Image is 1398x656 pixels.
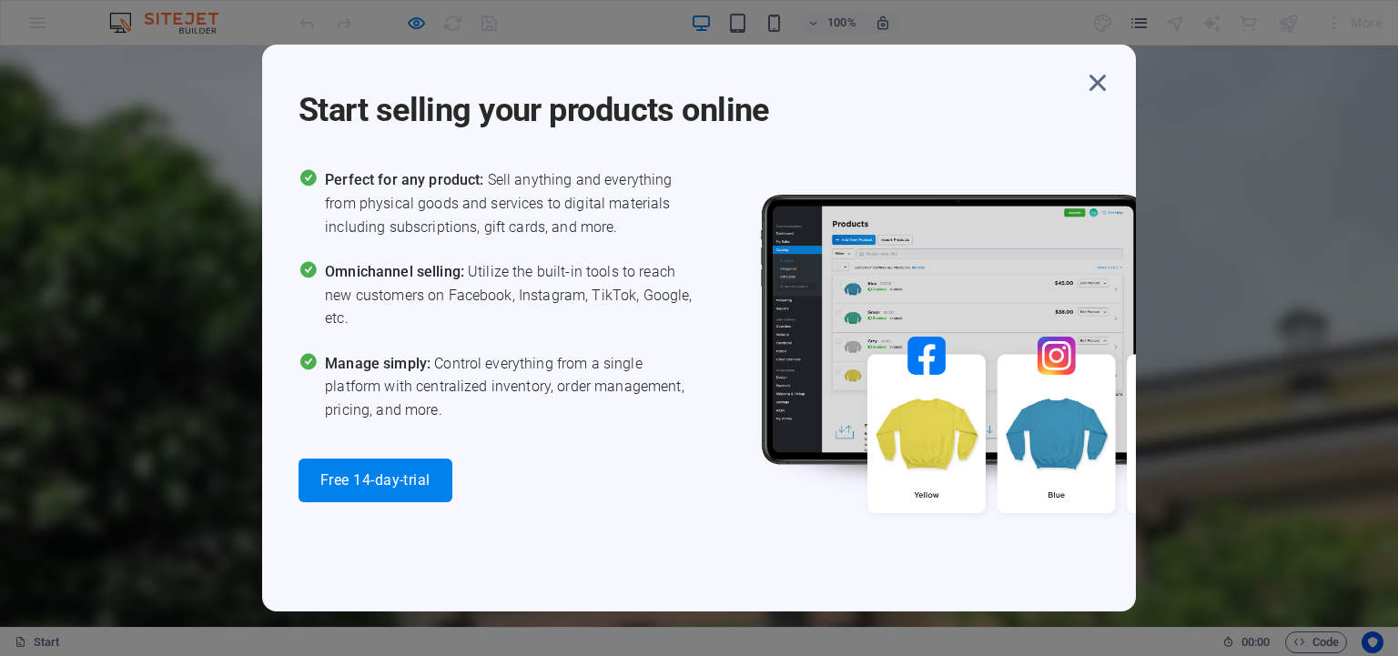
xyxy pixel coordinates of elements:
[477,177,567,190] a: KURIKULUM
[325,263,468,280] span: Omnichannel selling:
[611,177,668,190] a: GALERI
[299,459,452,502] button: Free 14-day-trial
[712,177,786,190] a: APLIKASI
[299,66,1081,132] h1: Start selling your products online
[830,177,912,190] a: DOWNLOAD
[325,355,434,372] span: Manage simply:
[325,171,487,188] span: Perfect for any product:
[325,352,699,422] span: Control everything from a single platform with centralized inventory, order management, pricing, ...
[325,168,699,238] span: Sell anything and everything from physical goods and services to digital materials including subs...
[731,168,1277,566] img: promo_image.png
[325,260,699,330] span: Utilize the built-in tools to reach new customers on Facebook, Instagram, TikTok, Google, etc.
[320,473,431,488] span: Free 14-day-trial
[391,177,433,190] a: Home
[956,177,1021,190] a: Contact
